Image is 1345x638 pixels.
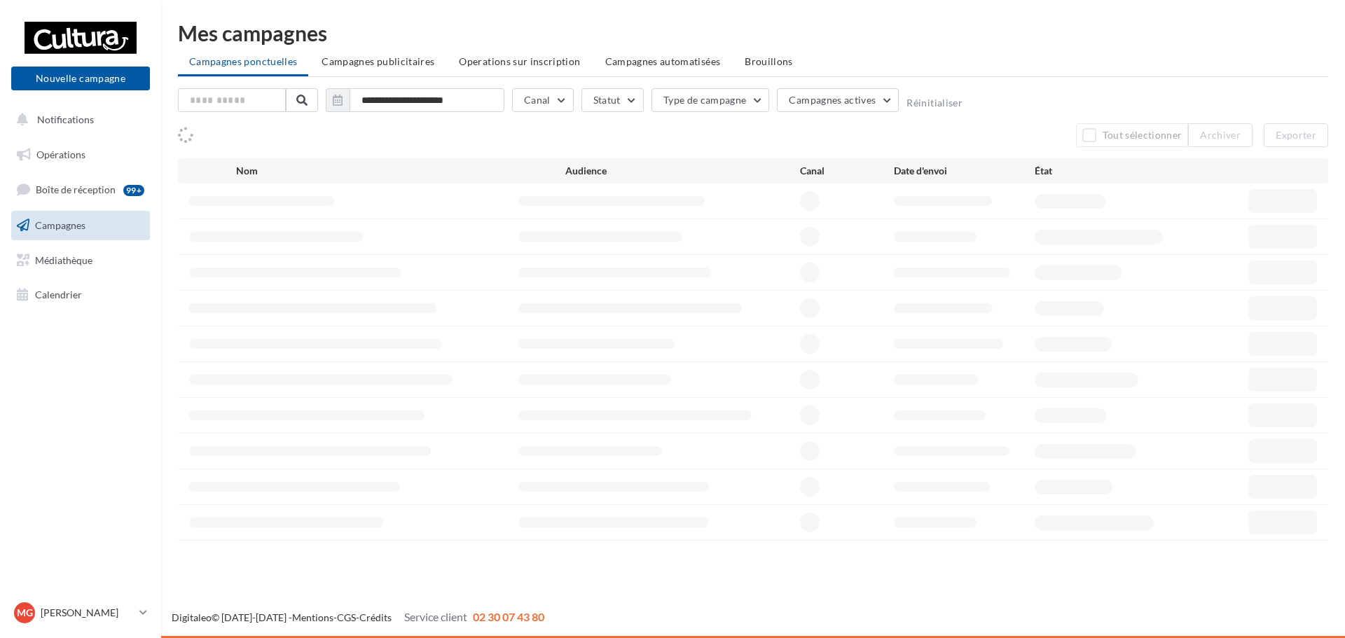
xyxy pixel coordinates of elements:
[789,94,876,106] span: Campagnes actives
[172,611,212,623] a: Digitaleo
[459,55,580,67] span: Operations sur inscription
[512,88,574,112] button: Canal
[1188,123,1253,147] button: Archiver
[8,174,153,204] a: Boîte de réception99+
[605,55,721,67] span: Campagnes automatisées
[1076,123,1188,147] button: Tout sélectionner
[17,606,33,620] span: MG
[41,606,134,620] p: [PERSON_NAME]
[8,280,153,310] a: Calendrier
[11,67,150,90] button: Nouvelle campagne
[906,97,963,109] button: Réinitialiser
[777,88,899,112] button: Campagnes actives
[359,611,392,623] a: Crédits
[745,55,793,67] span: Brouillons
[236,164,565,178] div: Nom
[1035,164,1175,178] div: État
[651,88,770,112] button: Type de campagne
[292,611,333,623] a: Mentions
[8,246,153,275] a: Médiathèque
[322,55,434,67] span: Campagnes publicitaires
[35,219,85,231] span: Campagnes
[11,599,150,626] a: MG [PERSON_NAME]
[565,164,800,178] div: Audience
[894,164,1035,178] div: Date d'envoi
[178,22,1328,43] div: Mes campagnes
[8,140,153,169] a: Opérations
[1264,123,1328,147] button: Exporter
[35,254,92,265] span: Médiathèque
[8,105,147,134] button: Notifications
[36,183,116,195] span: Boîte de réception
[473,610,544,623] span: 02 30 07 43 80
[800,164,894,178] div: Canal
[337,611,356,623] a: CGS
[36,148,85,160] span: Opérations
[581,88,644,112] button: Statut
[404,610,467,623] span: Service client
[172,611,544,623] span: © [DATE]-[DATE] - - -
[123,185,144,196] div: 99+
[8,211,153,240] a: Campagnes
[37,113,94,125] span: Notifications
[35,289,82,300] span: Calendrier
